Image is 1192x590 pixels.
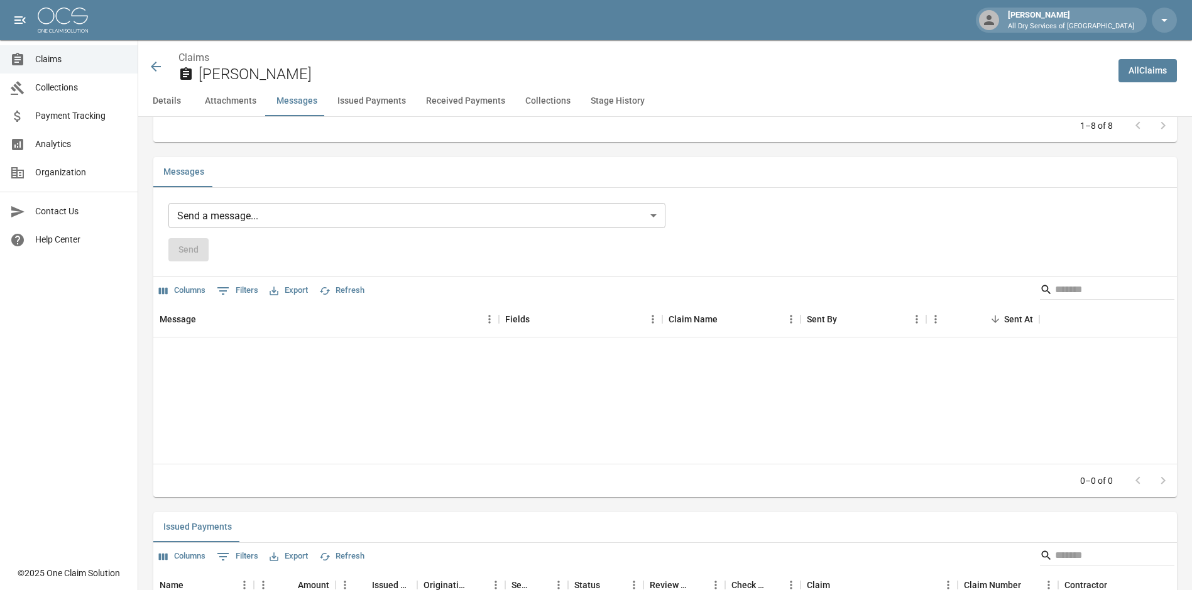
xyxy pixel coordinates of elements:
span: Help Center [35,233,128,246]
button: Menu [782,310,801,329]
p: All Dry Services of [GEOGRAPHIC_DATA] [1008,21,1134,32]
button: Menu [926,310,945,329]
button: Sort [196,310,214,328]
button: Menu [907,310,926,329]
div: Claim Name [662,302,801,337]
div: Sent At [926,302,1039,337]
nav: breadcrumb [178,50,1108,65]
p: 1–8 of 8 [1080,119,1113,132]
div: Sent At [1004,302,1033,337]
button: Sort [837,310,855,328]
div: © 2025 One Claim Solution [18,567,120,579]
button: Sort [987,310,1004,328]
p: 0–0 of 0 [1080,474,1113,487]
button: Sort [530,310,547,328]
button: Refresh [316,547,368,566]
span: Analytics [35,138,128,151]
img: ocs-logo-white-transparent.png [38,8,88,33]
span: Organization [35,166,128,179]
button: Menu [643,310,662,329]
button: Messages [266,86,327,116]
button: Messages [153,157,214,187]
button: Sort [718,310,735,328]
button: Show filters [214,281,261,301]
a: AllClaims [1118,59,1177,82]
button: Export [266,547,311,566]
span: Claims [35,53,128,66]
div: related-list tabs [153,157,1177,187]
button: Select columns [156,547,209,566]
span: Collections [35,81,128,94]
button: Show filters [214,547,261,567]
div: [PERSON_NAME] [1003,9,1139,31]
div: Fields [505,302,530,337]
div: anchor tabs [138,86,1192,116]
div: Claim Name [669,302,718,337]
button: Collections [515,86,581,116]
div: Sent By [801,302,926,337]
button: Issued Payments [327,86,416,116]
button: Issued Payments [153,512,242,542]
button: Refresh [316,281,368,300]
div: Message [160,302,196,337]
button: Received Payments [416,86,515,116]
div: related-list tabs [153,512,1177,542]
button: Details [138,86,195,116]
div: Search [1040,280,1174,302]
a: Claims [178,52,209,63]
button: Attachments [195,86,266,116]
span: Contact Us [35,205,128,218]
button: Stage History [581,86,655,116]
span: Payment Tracking [35,109,128,123]
div: Search [1040,545,1174,568]
div: Fields [499,302,662,337]
button: Menu [480,310,499,329]
button: Export [266,281,311,300]
div: Message [153,302,499,337]
div: Sent By [807,302,837,337]
button: open drawer [8,8,33,33]
div: Send a message... [168,203,665,228]
h2: [PERSON_NAME] [199,65,1108,84]
button: Select columns [156,281,209,300]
